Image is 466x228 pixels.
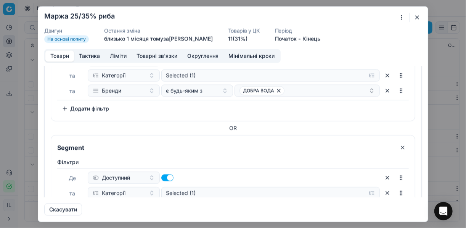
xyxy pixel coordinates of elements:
[228,28,260,33] dt: Товарів у ЦК
[45,50,74,61] button: Товари
[166,189,363,197] div: Selected (1)
[51,124,415,132] div: OR
[70,190,76,196] span: та
[44,35,89,43] span: На основі попиту
[102,87,121,94] span: Бренди
[70,72,76,79] span: та
[74,50,105,61] button: Тактика
[166,87,203,94] span: є будь-яким з
[228,35,247,42] a: 11(31%)
[69,175,76,181] span: Де
[275,35,297,42] button: Початок
[102,71,125,79] span: Категорії
[56,141,394,154] input: Сегмент
[70,87,76,94] span: та
[102,174,130,181] span: Доступний
[104,28,213,33] dt: Остання зміна
[275,28,320,33] dt: Період
[102,189,125,197] span: Категорії
[104,35,213,42] span: близько 1 місяця тому за [PERSON_NAME]
[161,69,380,81] button: Selected (1)
[182,50,223,61] button: Округлення
[298,35,301,42] span: -
[57,102,114,115] button: Додати фільтр
[235,84,380,97] button: ДОБРА ВОДА
[161,187,380,199] button: Selected (1)
[105,50,132,61] button: Ліміти
[44,13,115,19] h2: Маржа 25/35% риба
[243,87,274,94] span: ДОБРА ВОДА
[57,158,409,166] label: Фiльтри
[44,28,89,33] dt: Двигун
[302,35,320,42] button: Кінець
[132,50,182,61] button: Товарні зв'язки
[223,50,280,61] button: Мінімальні кроки
[44,203,82,215] button: Скасувати
[166,71,363,79] div: Selected (1)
